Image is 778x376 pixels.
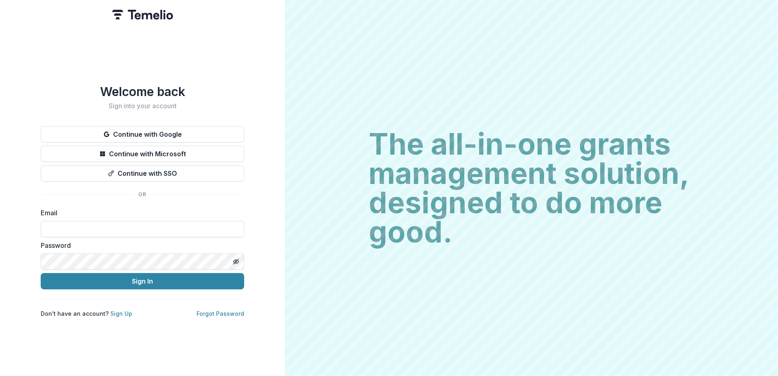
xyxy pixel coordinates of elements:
label: Email [41,208,239,218]
button: Continue with Microsoft [41,146,244,162]
label: Password [41,240,239,250]
img: Temelio [112,10,173,20]
button: Toggle password visibility [229,255,243,268]
button: Sign In [41,273,244,289]
a: Forgot Password [197,310,244,317]
p: Don't have an account? [41,309,132,318]
h2: Sign into your account [41,102,244,110]
a: Sign Up [110,310,132,317]
h1: Welcome back [41,84,244,99]
button: Continue with SSO [41,165,244,181]
button: Continue with Google [41,126,244,142]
